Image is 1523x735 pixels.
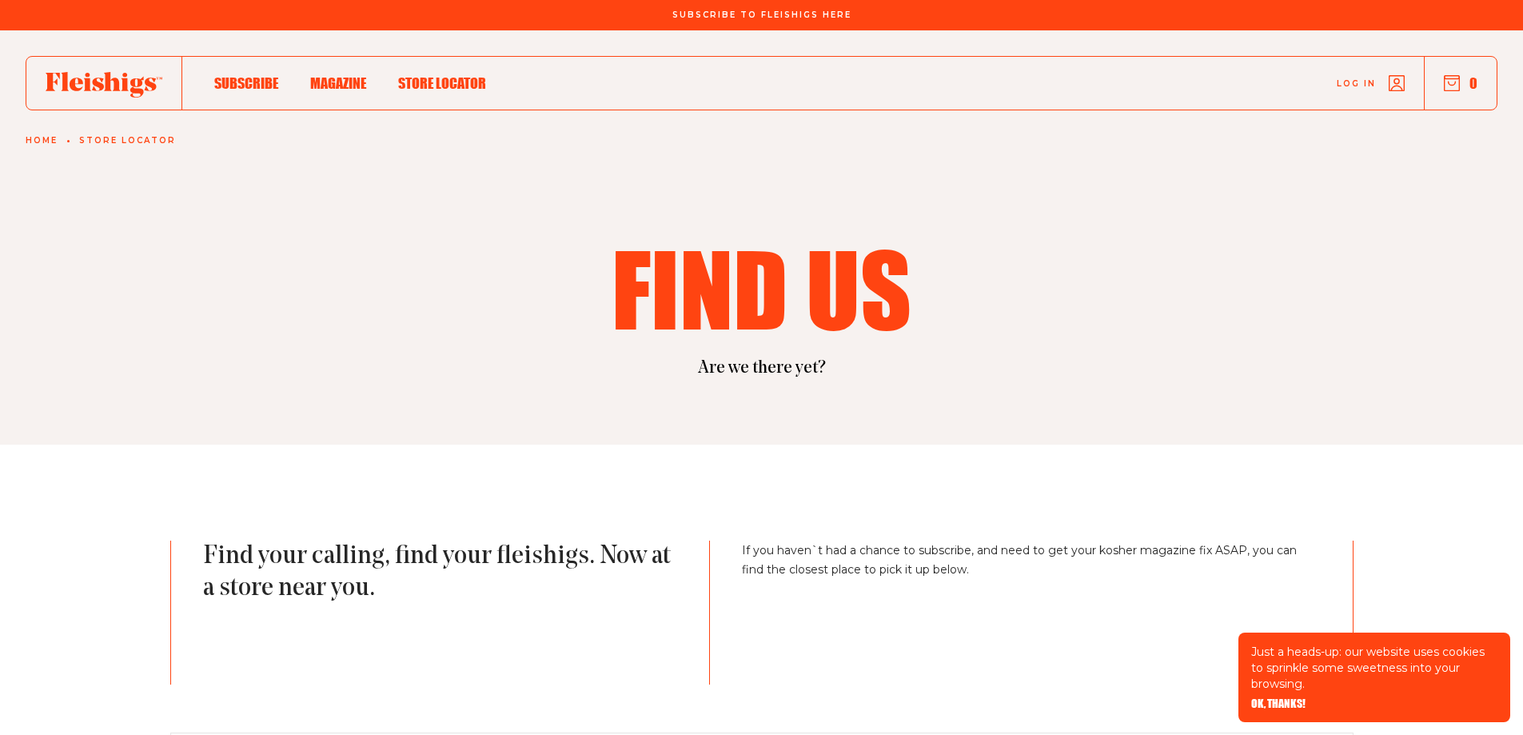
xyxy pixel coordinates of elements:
[1337,75,1405,91] a: Log in
[310,72,366,94] a: Magazine
[672,10,851,20] span: Subscribe To Fleishigs Here
[26,136,58,146] a: Home
[742,541,1320,685] p: If you haven`t had a chance to subscribe, and need to get your kosher magazine fix ASAP, you can ...
[1444,74,1477,92] button: 0
[79,136,176,146] a: Store locator
[1337,78,1376,90] span: Log in
[310,74,366,92] span: Magazine
[398,72,486,94] a: Store locator
[1251,644,1497,692] p: Just a heads-up: our website uses cookies to sprinkle some sweetness into your browsing.
[669,10,855,18] a: Subscribe To Fleishigs Here
[170,357,1354,381] p: Are we there yet?
[1251,698,1306,709] button: OK, THANKS!
[214,74,278,92] span: Subscribe
[417,238,1107,338] h1: Find us
[214,72,278,94] a: Subscribe
[203,541,678,685] p: Find your calling, find your fleishigs. Now at a store near you.
[398,74,486,92] span: Store locator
